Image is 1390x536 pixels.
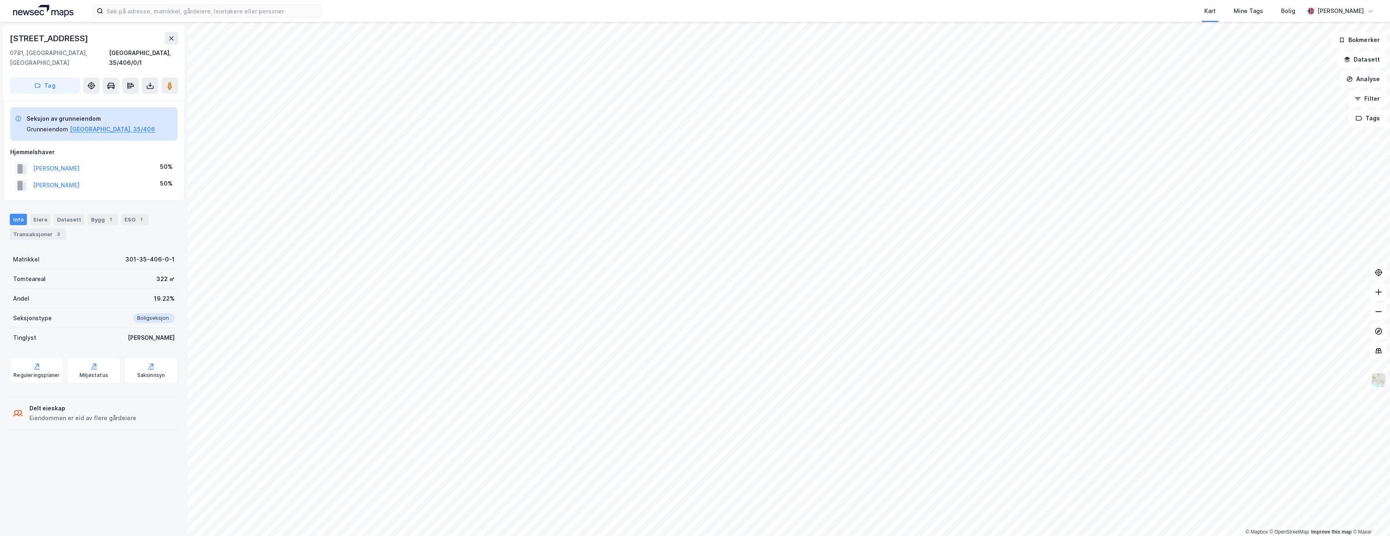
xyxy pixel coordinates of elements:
[70,124,155,134] button: [GEOGRAPHIC_DATA], 35/406
[128,333,175,343] div: [PERSON_NAME]
[1234,6,1263,16] div: Mine Tags
[13,274,46,284] div: Tomteareal
[13,255,40,264] div: Matrikkel
[156,274,175,284] div: 322 ㎡
[10,214,27,225] div: Info
[13,372,60,379] div: Reguleringsplaner
[54,214,84,225] div: Datasett
[1339,71,1387,87] button: Analyse
[10,32,90,45] div: [STREET_ADDRESS]
[27,124,68,134] div: Grunneiendom
[137,372,165,379] div: Saksinnsyn
[1349,497,1390,536] iframe: Chat Widget
[1246,529,1268,535] a: Mapbox
[30,214,51,225] div: Eiere
[1317,6,1364,16] div: [PERSON_NAME]
[1281,6,1295,16] div: Bolig
[107,215,115,224] div: 1
[1348,91,1387,107] button: Filter
[154,294,175,303] div: 19.22%
[54,230,62,238] div: 3
[10,147,178,157] div: Hjemmelshaver
[160,179,173,188] div: 50%
[1311,529,1352,535] a: Improve this map
[1349,497,1390,536] div: Kontrollprogram for chat
[1371,372,1386,388] img: Z
[10,228,66,240] div: Transaksjoner
[125,255,175,264] div: 301-35-406-0-1
[88,214,118,225] div: Bygg
[1270,529,1309,535] a: OpenStreetMap
[13,313,52,323] div: Seksjonstype
[103,5,321,17] input: Søk på adresse, matrikkel, gårdeiere, leietakere eller personer
[137,215,145,224] div: 1
[80,372,108,379] div: Miljøstatus
[29,403,136,413] div: Delt eieskap
[1337,51,1387,68] button: Datasett
[13,294,29,303] div: Andel
[10,78,80,94] button: Tag
[121,214,149,225] div: ESG
[1332,32,1387,48] button: Bokmerker
[27,114,155,124] div: Seksjon av grunneiendom
[10,48,109,68] div: 0781, [GEOGRAPHIC_DATA], [GEOGRAPHIC_DATA]
[1349,110,1387,126] button: Tags
[29,413,136,423] div: Eiendommen er eid av flere gårdeiere
[13,333,36,343] div: Tinglyst
[160,162,173,172] div: 50%
[13,5,73,17] img: logo.a4113a55bc3d86da70a041830d287a7e.svg
[1204,6,1216,16] div: Kart
[109,48,178,68] div: [GEOGRAPHIC_DATA], 35/406/0/1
